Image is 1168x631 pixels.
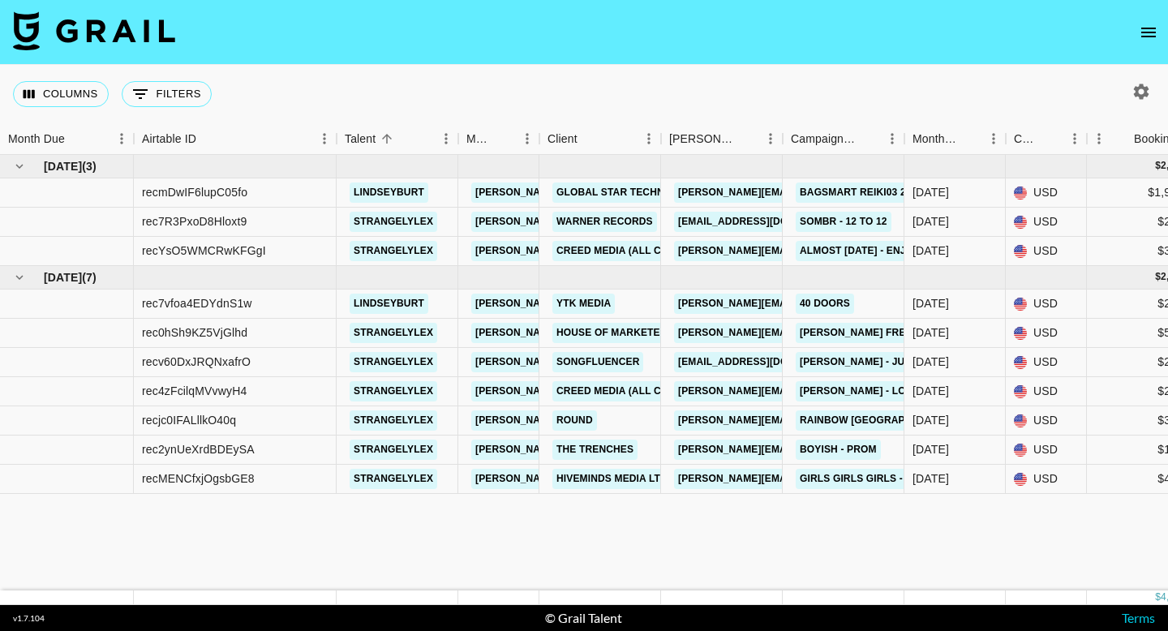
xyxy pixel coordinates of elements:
[796,381,1006,401] a: [PERSON_NAME] - Lost (The Kid Laroi)
[142,184,247,200] div: recmDwIF6lupC05fo
[674,294,938,314] a: [PERSON_NAME][EMAIL_ADDRESS][DOMAIN_NAME]
[552,182,771,203] a: GLOBAL STAR Technology Canada LTD
[736,127,758,150] button: Sort
[552,241,721,261] a: Creed Media (All Campaigns)
[376,127,398,150] button: Sort
[134,123,337,155] div: Airtable ID
[471,352,736,372] a: [PERSON_NAME][EMAIL_ADDRESS][DOMAIN_NAME]
[552,323,678,343] a: House of Marketers
[350,294,428,314] a: lindseyburt
[669,123,736,155] div: [PERSON_NAME]
[674,182,1022,203] a: [PERSON_NAME][EMAIL_ADDRESS][PERSON_NAME][DOMAIN_NAME]
[350,381,437,401] a: strangelylex
[904,123,1006,155] div: Month Due
[912,295,949,311] div: Sep '25
[796,440,881,460] a: Boyish - Prom
[471,410,736,431] a: [PERSON_NAME][EMAIL_ADDRESS][DOMAIN_NAME]
[350,410,437,431] a: strangelylex
[1006,319,1087,348] div: USD
[1122,610,1155,625] a: Terms
[1155,590,1161,604] div: $
[674,212,856,232] a: [EMAIL_ADDRESS][DOMAIN_NAME]
[8,266,31,289] button: hide children
[1040,127,1063,150] button: Sort
[796,352,981,372] a: [PERSON_NAME] - Just Two Girls
[44,158,82,174] span: [DATE]
[350,182,428,203] a: lindseyburt
[1006,406,1087,436] div: USD
[981,127,1006,151] button: Menu
[539,123,661,155] div: Client
[1006,436,1087,465] div: USD
[142,441,255,457] div: rec2ynUeXrdBDEySA
[492,127,515,150] button: Sort
[142,354,251,370] div: recv60DxJRQNxafrO
[82,158,97,174] span: ( 3 )
[674,241,938,261] a: [PERSON_NAME][EMAIL_ADDRESS][DOMAIN_NAME]
[674,381,938,401] a: [PERSON_NAME][EMAIL_ADDRESS][DOMAIN_NAME]
[796,182,985,203] a: BAGSMART REIKI03 25Q3 CAMPAIGN
[312,127,337,151] button: Menu
[1006,178,1087,208] div: USD
[142,295,252,311] div: rec7vfoa4EDYdnS1w
[796,410,961,431] a: Rainbow [GEOGRAPHIC_DATA]
[350,212,437,232] a: strangelylex
[471,212,736,232] a: [PERSON_NAME][EMAIL_ADDRESS][DOMAIN_NAME]
[142,123,196,155] div: Airtable ID
[912,412,949,428] div: Sep '25
[434,127,458,151] button: Menu
[552,212,657,232] a: Warner Records
[1063,127,1087,151] button: Menu
[912,213,949,230] div: Aug '25
[337,123,458,155] div: Talent
[8,123,65,155] div: Month Due
[466,123,492,155] div: Manager
[796,469,993,489] a: Girls Girls Girls - [PERSON_NAME]
[912,184,949,200] div: Aug '25
[552,440,638,460] a: The Trenches
[142,412,236,428] div: recjc0IFALllkO40q
[674,469,938,489] a: [PERSON_NAME][EMAIL_ADDRESS][DOMAIN_NAME]
[912,123,959,155] div: Month Due
[674,323,938,343] a: [PERSON_NAME][EMAIL_ADDRESS][DOMAIN_NAME]
[350,469,437,489] a: strangelylex
[350,352,437,372] a: strangelylex
[109,127,134,151] button: Menu
[578,127,600,150] button: Sort
[1155,270,1161,284] div: $
[1111,127,1134,150] button: Sort
[1006,290,1087,319] div: USD
[13,81,109,107] button: Select columns
[661,123,783,155] div: Booker
[471,381,736,401] a: [PERSON_NAME][EMAIL_ADDRESS][DOMAIN_NAME]
[122,81,212,107] button: Show filters
[674,410,938,431] a: [PERSON_NAME][EMAIL_ADDRESS][DOMAIN_NAME]
[796,323,928,343] a: [PERSON_NAME] FREELY
[196,127,219,150] button: Sort
[552,469,672,489] a: Hiveminds Media Ltd
[912,470,949,487] div: Sep '25
[912,441,949,457] div: Sep '25
[552,410,597,431] a: Round
[1006,465,1087,494] div: USD
[959,127,981,150] button: Sort
[471,469,736,489] a: [PERSON_NAME][EMAIL_ADDRESS][DOMAIN_NAME]
[350,440,437,460] a: strangelylex
[552,294,615,314] a: YTK Media
[458,123,539,155] div: Manager
[552,352,643,372] a: Songfluencer
[1006,208,1087,237] div: USD
[912,324,949,341] div: Sep '25
[1006,377,1087,406] div: USD
[552,381,721,401] a: Creed Media (All Campaigns)
[912,243,949,259] div: Aug '25
[142,324,247,341] div: rec0hSh9KZ5VjGlhd
[471,241,736,261] a: [PERSON_NAME][EMAIL_ADDRESS][DOMAIN_NAME]
[82,269,97,285] span: ( 7 )
[142,383,247,399] div: rec4zFcilqMVvwyH4
[1087,127,1111,151] button: Menu
[880,127,904,151] button: Menu
[912,354,949,370] div: Sep '25
[350,323,437,343] a: strangelylex
[674,352,856,372] a: [EMAIL_ADDRESS][DOMAIN_NAME]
